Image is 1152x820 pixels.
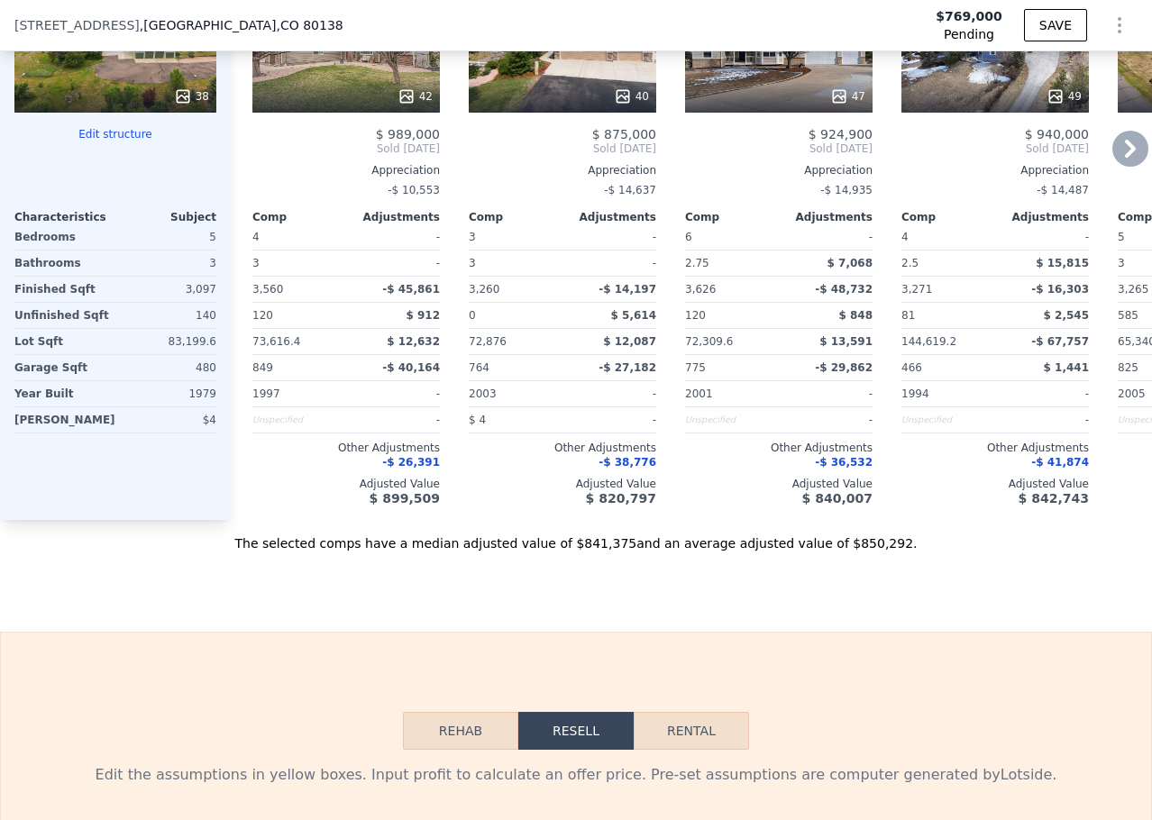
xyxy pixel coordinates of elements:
div: 2001 [685,381,775,406]
span: 4 [901,231,909,243]
div: Adjustments [562,210,656,224]
span: Sold [DATE] [252,141,440,156]
div: - [999,407,1089,433]
span: Sold [DATE] [469,141,656,156]
div: 1979 [119,381,216,406]
div: Adjusted Value [252,477,440,491]
span: -$ 48,732 [815,283,873,296]
div: - [566,224,656,250]
div: Year Built [14,381,112,406]
span: 775 [685,361,706,374]
div: - [350,251,440,276]
div: - [782,381,873,406]
span: -$ 29,862 [815,361,873,374]
div: Adjusted Value [901,477,1089,491]
div: Unspecified [685,407,775,433]
div: Unfinished Sqft [14,303,112,328]
div: Comp [252,210,346,224]
div: 3 [119,251,216,276]
div: 42 [398,87,433,105]
div: - [566,251,656,276]
div: Lot Sqft [14,329,112,354]
div: 49 [1047,87,1082,105]
button: Resell [518,712,634,750]
span: 585 [1118,309,1138,322]
span: 849 [252,361,273,374]
button: SAVE [1024,9,1087,41]
span: 3,260 [469,283,499,296]
span: $ 820,797 [586,491,656,506]
span: 3,626 [685,283,716,296]
span: 72,309.6 [685,335,733,348]
span: -$ 40,164 [382,361,440,374]
span: $ 15,815 [1036,257,1089,269]
span: $ 12,632 [387,335,440,348]
div: - [350,381,440,406]
div: 3 [252,251,343,276]
span: , [GEOGRAPHIC_DATA] [140,16,343,34]
div: 83,199.6 [119,329,216,354]
div: - [350,224,440,250]
div: - [566,407,656,433]
span: -$ 14,935 [820,184,873,196]
div: 3,097 [119,277,216,302]
span: -$ 27,182 [599,361,656,374]
div: 140 [119,303,216,328]
div: - [350,407,440,433]
span: $ 912 [406,309,440,322]
span: Pending [944,25,994,43]
div: Appreciation [252,163,440,178]
span: 825 [1118,361,1138,374]
span: 5 [1118,231,1125,243]
span: 73,616.4 [252,335,300,348]
span: $ 1,441 [1044,361,1089,374]
span: 6 [685,231,692,243]
div: 47 [830,87,865,105]
div: 2.75 [685,251,775,276]
div: 40 [614,87,649,105]
div: [PERSON_NAME] [14,407,115,433]
div: $4 [123,407,216,433]
span: $ 924,900 [809,127,873,141]
div: 480 [119,355,216,380]
span: 466 [901,361,922,374]
div: Garage Sqft [14,355,112,380]
div: Appreciation [685,163,873,178]
div: Comp [901,210,995,224]
div: Appreciation [901,163,1089,178]
div: Bathrooms [14,251,112,276]
span: $ 899,509 [370,491,440,506]
span: 144,619.2 [901,335,956,348]
span: -$ 41,874 [1031,456,1089,469]
span: $ 4 [469,414,486,426]
div: Subject [115,210,216,224]
span: -$ 14,487 [1037,184,1089,196]
div: Adjusted Value [685,477,873,491]
div: Characteristics [14,210,115,224]
div: 5 [119,224,216,250]
div: Appreciation [469,163,656,178]
div: - [566,381,656,406]
span: 764 [469,361,489,374]
span: , CO 80138 [276,18,343,32]
span: -$ 67,757 [1031,335,1089,348]
span: -$ 36,532 [815,456,873,469]
div: - [782,224,873,250]
div: 3 [469,251,559,276]
span: $ 7,068 [827,257,873,269]
span: $ 848 [838,309,873,322]
span: 120 [252,309,273,322]
span: $ 940,000 [1025,127,1089,141]
span: 3,265 [1118,283,1148,296]
span: Sold [DATE] [685,141,873,156]
span: -$ 14,197 [599,283,656,296]
span: 72,876 [469,335,507,348]
button: Edit structure [14,127,216,141]
span: $ 5,614 [611,309,656,322]
div: Adjustments [995,210,1089,224]
span: $ 12,087 [603,335,656,348]
div: 1994 [901,381,992,406]
span: Sold [DATE] [901,141,1089,156]
div: - [782,407,873,433]
span: $ 842,743 [1019,491,1089,506]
